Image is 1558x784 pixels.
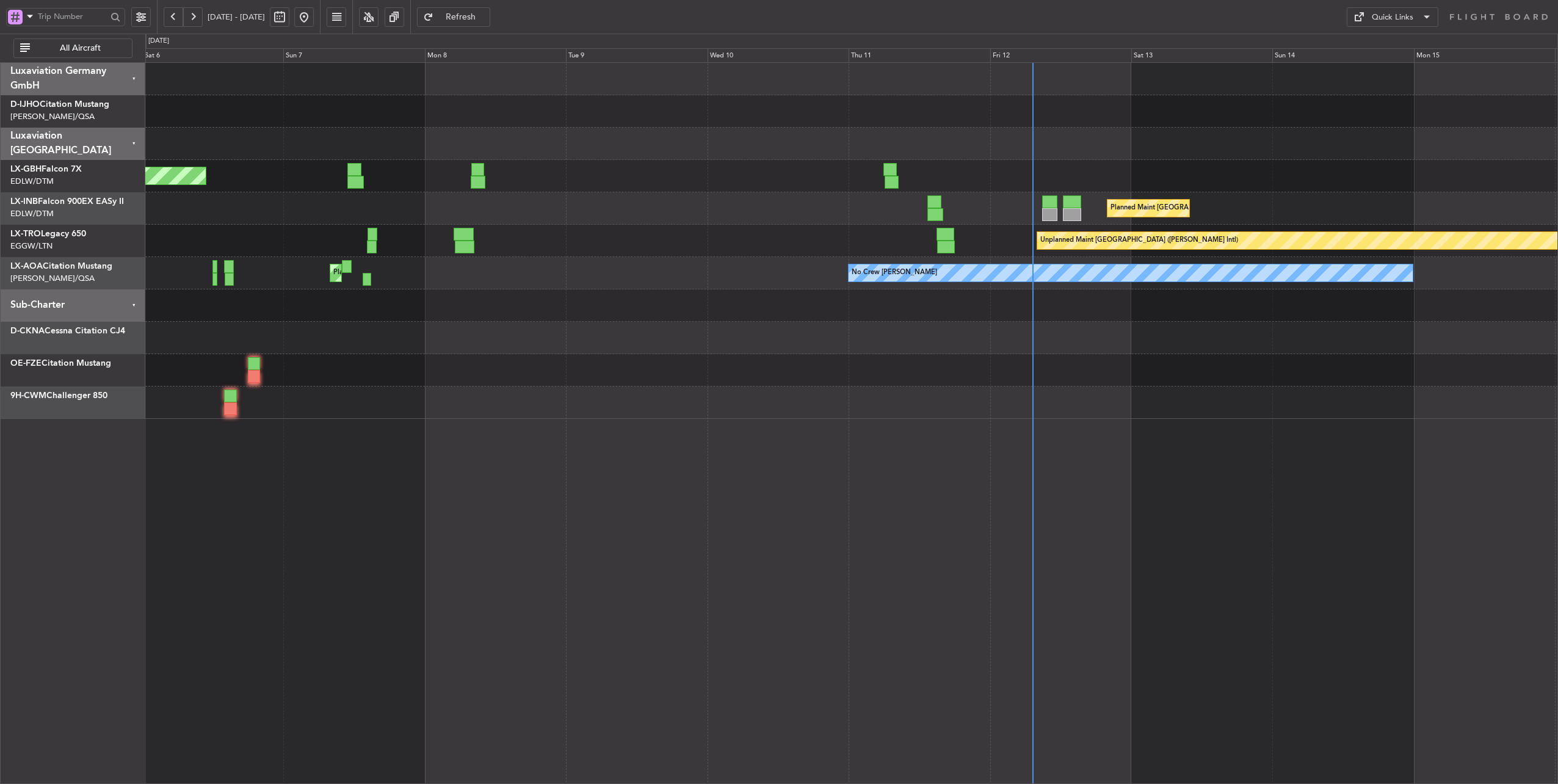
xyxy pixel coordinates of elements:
[13,38,132,58] button: All Aircraft
[852,264,937,282] div: No Crew [PERSON_NAME]
[10,165,82,173] a: LX-GBHFalcon 7X
[417,7,490,27] button: Refresh
[10,197,124,206] a: LX-INBFalcon 900EX EASy II
[10,241,53,252] a: EGGW/LTN
[990,48,1131,63] div: Fri 12
[10,176,54,187] a: EDLW/DTM
[1111,199,1303,217] div: Planned Maint [GEOGRAPHIC_DATA] ([GEOGRAPHIC_DATA])
[38,7,107,26] input: Trip Number
[148,36,169,46] div: [DATE]
[1347,7,1438,27] button: Quick Links
[10,327,45,335] span: D-CKNA
[425,48,566,63] div: Mon 8
[1414,48,1555,63] div: Mon 15
[1040,231,1238,250] div: Unplanned Maint [GEOGRAPHIC_DATA] ([PERSON_NAME] Intl)
[10,230,41,238] span: LX-TRO
[142,48,283,63] div: Sat 6
[849,48,990,63] div: Thu 11
[283,48,424,63] div: Sun 7
[1272,48,1413,63] div: Sun 14
[10,111,95,122] a: [PERSON_NAME]/QSA
[10,165,42,173] span: LX-GBH
[10,391,46,400] span: 9H-CWM
[208,12,265,23] span: [DATE] - [DATE]
[333,264,526,282] div: Planned Maint [GEOGRAPHIC_DATA] ([GEOGRAPHIC_DATA])
[10,262,43,270] span: LX-AOA
[10,391,107,400] a: 9H-CWMChallenger 850
[436,13,486,21] span: Refresh
[10,262,112,270] a: LX-AOACitation Mustang
[10,208,54,219] a: EDLW/DTM
[10,359,42,368] span: OE-FZE
[10,359,111,368] a: OE-FZECitation Mustang
[10,100,109,109] a: D-IJHOCitation Mustang
[10,230,86,238] a: LX-TROLegacy 650
[10,273,95,284] a: [PERSON_NAME]/QSA
[32,44,128,53] span: All Aircraft
[10,100,40,109] span: D-IJHO
[1372,12,1413,24] div: Quick Links
[566,48,707,63] div: Tue 9
[708,48,849,63] div: Wed 10
[1131,48,1272,63] div: Sat 13
[10,197,38,206] span: LX-INB
[10,327,125,335] a: D-CKNACessna Citation CJ4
